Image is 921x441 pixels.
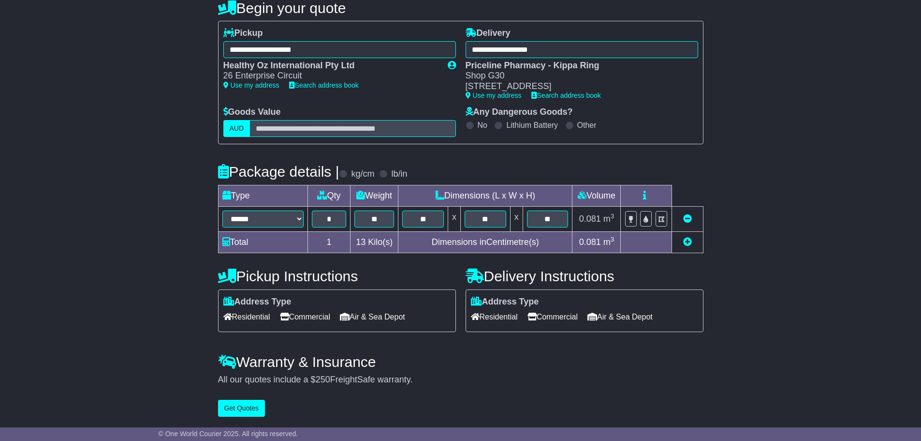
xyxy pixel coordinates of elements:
label: Pickup [223,28,263,39]
td: x [510,206,523,231]
button: Get Quotes [218,400,265,417]
td: Dimensions (L x W x H) [398,185,572,206]
div: All our quotes include a $ FreightSafe warranty. [218,375,703,385]
h4: Delivery Instructions [466,268,703,284]
label: Goods Value [223,107,281,118]
a: Use my address [223,81,279,89]
label: kg/cm [351,169,374,180]
sup: 3 [611,213,614,220]
span: 0.081 [579,237,601,247]
h4: Warranty & Insurance [218,354,703,370]
td: Kilo(s) [351,231,398,253]
h4: Package details | [218,164,339,180]
span: Commercial [527,309,578,324]
span: Commercial [280,309,330,324]
td: Total [218,231,307,253]
span: Air & Sea Depot [340,309,405,324]
td: Qty [307,185,351,206]
div: [STREET_ADDRESS] [466,81,688,92]
label: Any Dangerous Goods? [466,107,573,118]
div: Priceline Pharmacy - Kippa Ring [466,61,688,71]
div: Healthy Oz International Pty Ltd [223,61,438,71]
span: Air & Sea Depot [587,309,653,324]
a: Remove this item [683,214,692,224]
label: No [478,121,487,130]
td: Dimensions in Centimetre(s) [398,231,572,253]
label: Address Type [471,297,539,307]
a: Search address book [289,81,359,89]
a: Use my address [466,91,522,99]
sup: 3 [611,236,614,243]
div: 26 Enterprise Circuit [223,71,438,81]
span: 13 [356,237,365,247]
span: m [603,237,614,247]
span: © One World Courier 2025. All rights reserved. [159,430,298,438]
a: Search address book [531,91,601,99]
label: AUD [223,120,250,137]
label: lb/in [391,169,407,180]
label: Other [577,121,597,130]
div: Shop G30 [466,71,688,81]
span: 250 [316,375,330,384]
h4: Pickup Instructions [218,268,456,284]
td: 1 [307,231,351,253]
span: Residential [471,309,518,324]
span: Residential [223,309,270,324]
span: 0.081 [579,214,601,224]
label: Lithium Battery [506,121,558,130]
td: Type [218,185,307,206]
a: Add new item [683,237,692,247]
td: x [448,206,460,231]
td: Weight [351,185,398,206]
td: Volume [572,185,621,206]
label: Address Type [223,297,292,307]
label: Delivery [466,28,511,39]
span: m [603,214,614,224]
